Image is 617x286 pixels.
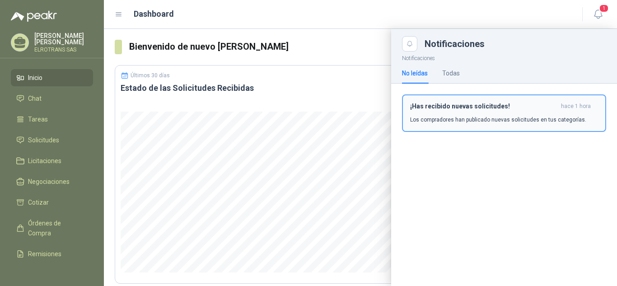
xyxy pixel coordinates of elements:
[34,33,93,45] p: [PERSON_NAME] [PERSON_NAME]
[28,218,84,238] span: Órdenes de Compra
[402,68,428,78] div: No leídas
[11,173,93,190] a: Negociaciones
[410,116,586,124] p: Los compradores han publicado nuevas solicitudes en tus categorías.
[28,73,42,83] span: Inicio
[28,156,61,166] span: Licitaciones
[28,94,42,103] span: Chat
[11,90,93,107] a: Chat
[442,68,460,78] div: Todas
[561,103,591,110] span: hace 1 hora
[410,103,557,110] h3: ¡Has recibido nuevas solicitudes!
[391,52,617,63] p: Notificaciones
[11,111,93,128] a: Tareas
[11,152,93,169] a: Licitaciones
[28,197,49,207] span: Cotizar
[11,215,93,242] a: Órdenes de Compra
[11,11,57,22] img: Logo peakr
[402,36,417,52] button: Close
[28,135,59,145] span: Solicitudes
[11,69,93,86] a: Inicio
[11,245,93,263] a: Remisiones
[599,4,609,13] span: 1
[28,114,48,124] span: Tareas
[11,131,93,149] a: Solicitudes
[34,47,93,52] p: ELROTRANS SAS
[11,194,93,211] a: Cotizar
[425,39,606,48] div: Notificaciones
[28,249,61,259] span: Remisiones
[590,6,606,23] button: 1
[134,8,174,20] h1: Dashboard
[402,94,606,132] button: ¡Has recibido nuevas solicitudes!hace 1 hora Los compradores han publicado nuevas solicitudes en ...
[28,177,70,187] span: Negociaciones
